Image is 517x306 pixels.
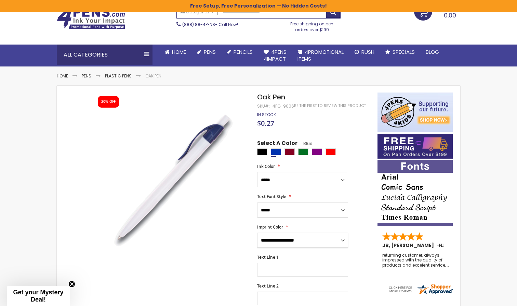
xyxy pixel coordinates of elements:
[101,99,116,104] div: 20% OFF
[297,48,344,62] span: 4PROMOTIONAL ITEMS
[258,45,292,67] a: 4Pens4impact
[388,291,453,297] a: 4pens.com certificate URL
[377,160,453,226] img: font-personalization-examples
[461,287,517,306] iframe: Google Customer Reviews
[377,93,453,132] img: 4pens 4 kids
[172,48,186,56] span: Home
[257,103,270,109] strong: SKU
[393,48,415,56] span: Specials
[257,139,297,149] span: Select A Color
[105,73,132,79] a: Plastic Pens
[264,48,287,62] span: 4Pens 4impact
[436,242,496,249] span: - ,
[273,103,294,109] div: 4PG-9006
[221,45,258,60] a: Pencils
[257,254,279,260] span: Text Line 1
[271,148,281,155] div: Blue
[7,286,70,306] div: Get your Mystery Deal!Close teaser
[382,242,436,249] span: JB, [PERSON_NAME]
[145,73,161,79] li: Oak Pen
[388,283,453,295] img: 4pens.com widget logo
[439,242,448,249] span: NJ
[294,103,366,108] a: Be the first to review this product
[377,134,453,159] img: Free shipping on orders over $199
[257,283,279,289] span: Text Line 2
[298,148,308,155] div: Green
[257,92,285,102] span: Oak Pen
[92,102,248,259] img: oak_side_blue_1_1.jpg
[204,48,216,56] span: Pens
[257,119,274,128] span: $0.27
[182,22,215,27] a: (888) 88-4PENS
[257,112,276,118] div: Availability
[382,253,449,268] div: returning customer, always impressed with the quality of products and excelent service, will retu...
[361,48,374,56] span: Rush
[292,45,349,67] a: 4PROMOTIONALITEMS
[68,281,75,287] button: Close teaser
[312,148,322,155] div: Purple
[444,11,456,20] span: 0.00
[257,224,283,230] span: Imprint Color
[349,45,380,60] a: Rush
[426,48,439,56] span: Blog
[420,45,445,60] a: Blog
[159,45,191,60] a: Home
[57,45,153,65] div: All Categories
[82,73,91,79] a: Pens
[13,289,63,303] span: Get your Mystery Deal!
[297,140,312,146] span: Blue
[191,45,221,60] a: Pens
[326,148,336,155] div: Red
[182,22,238,27] span: - Call Now!
[380,45,420,60] a: Specials
[257,112,276,118] span: In stock
[234,48,253,56] span: Pencils
[257,163,275,169] span: Ink Color
[283,19,341,32] div: Free shipping on pen orders over $199
[57,73,68,79] a: Home
[284,148,295,155] div: Burgundy
[57,8,125,29] img: 4Pens Custom Pens and Promotional Products
[257,148,267,155] div: Black
[257,194,286,199] span: Text Font Style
